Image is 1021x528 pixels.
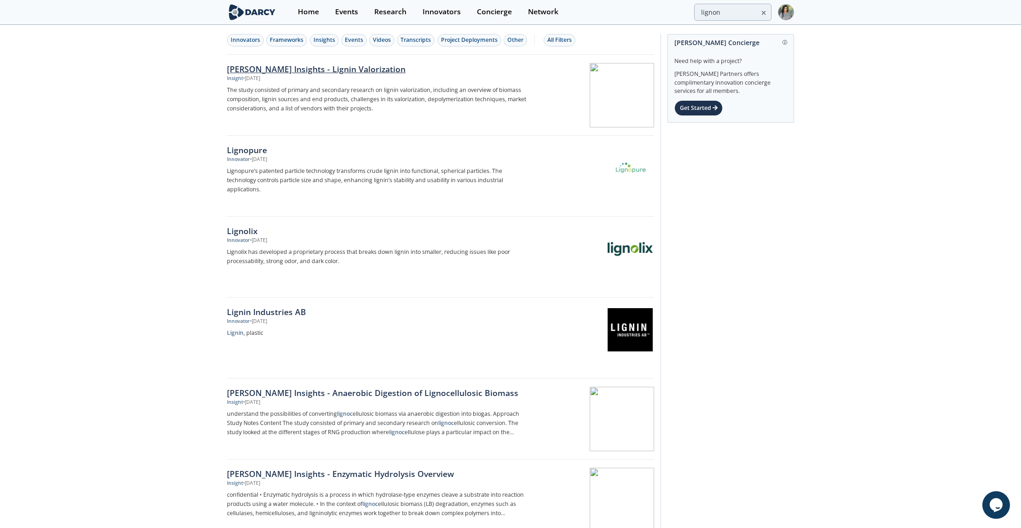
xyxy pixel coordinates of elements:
button: Insights [310,34,339,46]
div: Insight [227,399,243,406]
button: Innovators [227,34,264,46]
input: Advanced Search [694,4,772,21]
p: , plastic [227,328,532,338]
div: Other [507,36,523,44]
img: Lignolix [608,226,653,271]
div: All Filters [547,36,572,44]
strong: lignoc [389,428,405,436]
button: Other [504,34,527,46]
strong: lignoc [438,419,454,427]
p: confidential • Enzymatic hydrolysis is a process in which hydrolase-type enzymes cleave a substra... [227,490,532,518]
div: Videos [373,36,391,44]
strong: Lignin [227,329,244,337]
div: • [DATE] [250,318,267,325]
p: Lignolix has developed a proprietary process that breaks down lignin into smaller, reducing issue... [227,247,532,266]
div: Innovator [227,237,250,244]
div: Innovators [423,8,461,16]
div: Research [374,8,406,16]
a: Lignin Industries AB Innovator •[DATE] Lignin, plastic Lignin Industries AB [227,298,654,379]
div: Insights [313,36,335,44]
a: [PERSON_NAME] Insights - Anaerobic Digestion of Lignocellulosic Biomass Insight •[DATE] understan... [227,379,654,459]
img: Lignin Industries AB [608,307,653,352]
div: Need help with a project? [674,51,787,65]
div: Project Deployments [441,36,498,44]
img: Lignopure [608,145,653,190]
button: All Filters [544,34,575,46]
button: Transcripts [397,34,435,46]
a: Lignopure Innovator •[DATE] Lignopure’s patented particle technology transforms crude lignin into... [227,136,654,217]
div: Innovator [227,318,250,325]
div: • [DATE] [250,237,267,244]
a: [PERSON_NAME] Insights - Lignin Valorization Insight •[DATE] The study consisted of primary and s... [227,55,654,136]
div: Transcripts [400,36,431,44]
div: • [DATE] [243,480,260,487]
p: The study consisted of primary and secondary research on lignin valorization, including an overvi... [227,86,532,113]
div: Insight [227,480,243,487]
div: Innovator [227,156,250,163]
div: Innovators [231,36,260,44]
iframe: chat widget [982,491,1012,519]
div: Lignolix [227,225,532,237]
div: Concierge [477,8,512,16]
img: logo-wide.svg [227,4,277,20]
button: Videos [369,34,394,46]
p: Lignopure’s patented particle technology transforms crude lignin into functional, spherical parti... [227,166,532,194]
div: • [DATE] [250,156,267,163]
img: Profile [778,4,794,20]
div: [PERSON_NAME] Insights - Lignin Valorization [227,63,532,75]
div: • [DATE] [243,399,260,406]
div: • [DATE] [243,75,260,82]
div: Frameworks [270,36,303,44]
div: Lignin Industries AB [227,306,532,318]
button: Events [341,34,367,46]
div: [PERSON_NAME] Partners offers complimentary innovation concierge services for all members. [674,65,787,96]
div: [PERSON_NAME] Concierge [674,34,787,51]
button: Frameworks [266,34,307,46]
div: Lignopure [227,144,532,156]
div: Insight [227,75,243,82]
div: [PERSON_NAME] Insights - Enzymatic Hydrolysis Overview [227,468,532,480]
div: Network [528,8,558,16]
strong: lignoc [337,410,353,418]
a: Lignolix Innovator •[DATE] Lignolix has developed a proprietary process that breaks down lignin i... [227,217,654,298]
div: Events [345,36,363,44]
div: Events [335,8,358,16]
button: Project Deployments [437,34,501,46]
p: understand the possibilities of converting ellulosic biomass via anaerobic digestion into biogas.... [227,409,532,437]
div: Get Started [674,100,723,116]
img: information.svg [783,40,788,45]
div: Home [298,8,319,16]
div: [PERSON_NAME] Insights - Anaerobic Digestion of Lignocellulosic Biomass [227,387,532,399]
strong: lignoc [362,500,378,508]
